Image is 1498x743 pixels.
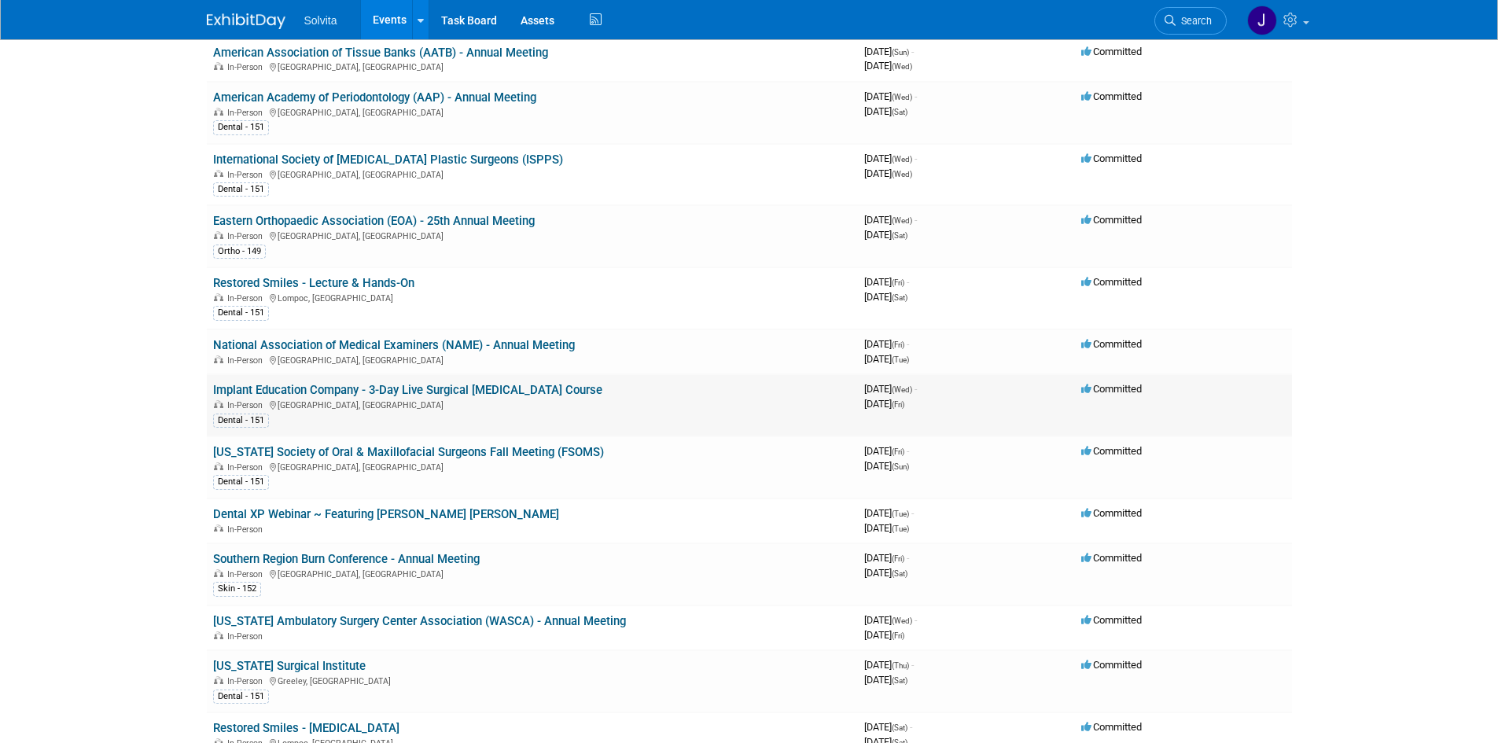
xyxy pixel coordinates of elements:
[892,509,909,518] span: (Tue)
[1081,507,1142,519] span: Committed
[892,569,907,578] span: (Sat)
[864,338,909,350] span: [DATE]
[213,229,852,241] div: [GEOGRAPHIC_DATA], [GEOGRAPHIC_DATA]
[864,614,917,626] span: [DATE]
[214,676,223,684] img: In-Person Event
[213,445,604,459] a: [US_STATE] Society of Oral & Maxillofacial Surgeons Fall Meeting (FSOMS)
[213,721,399,735] a: Restored Smiles - [MEDICAL_DATA]
[227,676,267,686] span: In-Person
[213,475,269,489] div: Dental - 151
[213,567,852,579] div: [GEOGRAPHIC_DATA], [GEOGRAPHIC_DATA]
[892,661,909,670] span: (Thu)
[864,507,914,519] span: [DATE]
[213,167,852,180] div: [GEOGRAPHIC_DATA], [GEOGRAPHIC_DATA]
[213,353,852,366] div: [GEOGRAPHIC_DATA], [GEOGRAPHIC_DATA]
[1081,445,1142,457] span: Committed
[213,105,852,118] div: [GEOGRAPHIC_DATA], [GEOGRAPHIC_DATA]
[213,214,535,228] a: Eastern Orthopaedic Association (EOA) - 25th Annual Meeting
[915,614,917,626] span: -
[214,400,223,408] img: In-Person Event
[227,631,267,642] span: In-Person
[864,445,909,457] span: [DATE]
[864,214,917,226] span: [DATE]
[213,552,480,566] a: Southern Region Burn Conference - Annual Meeting
[892,340,904,349] span: (Fri)
[1081,659,1142,671] span: Committed
[911,46,914,57] span: -
[214,108,223,116] img: In-Person Event
[213,338,575,352] a: National Association of Medical Examiners (NAME) - Annual Meeting
[915,90,917,102] span: -
[304,14,337,27] span: Solvita
[213,414,269,428] div: Dental - 151
[213,383,602,397] a: Implant Education Company - 3-Day Live Surgical [MEDICAL_DATA] Course
[892,278,904,287] span: (Fri)
[227,231,267,241] span: In-Person
[915,383,917,395] span: -
[911,507,914,519] span: -
[907,276,909,288] span: -
[892,293,907,302] span: (Sat)
[892,554,904,563] span: (Fri)
[227,400,267,410] span: In-Person
[1081,552,1142,564] span: Committed
[213,245,266,259] div: Ortho - 149
[214,62,223,70] img: In-Person Event
[864,398,904,410] span: [DATE]
[864,153,917,164] span: [DATE]
[892,231,907,240] span: (Sat)
[207,13,285,29] img: ExhibitDay
[227,524,267,535] span: In-Person
[213,674,852,686] div: Greeley, [GEOGRAPHIC_DATA]
[864,721,912,733] span: [DATE]
[213,398,852,410] div: [GEOGRAPHIC_DATA], [GEOGRAPHIC_DATA]
[227,108,267,118] span: In-Person
[214,355,223,363] img: In-Person Event
[213,460,852,473] div: [GEOGRAPHIC_DATA], [GEOGRAPHIC_DATA]
[227,293,267,303] span: In-Person
[1081,46,1142,57] span: Committed
[892,400,904,409] span: (Fri)
[864,60,912,72] span: [DATE]
[1081,276,1142,288] span: Committed
[864,674,907,686] span: [DATE]
[213,120,269,134] div: Dental - 151
[892,631,904,640] span: (Fri)
[213,306,269,320] div: Dental - 151
[864,90,917,102] span: [DATE]
[227,462,267,473] span: In-Person
[892,676,907,685] span: (Sat)
[1081,721,1142,733] span: Committed
[1154,7,1227,35] a: Search
[892,62,912,71] span: (Wed)
[227,62,267,72] span: In-Person
[864,276,909,288] span: [DATE]
[864,522,909,534] span: [DATE]
[907,445,909,457] span: -
[892,216,912,225] span: (Wed)
[892,108,907,116] span: (Sat)
[892,355,909,364] span: (Tue)
[892,524,909,533] span: (Tue)
[213,46,548,60] a: American Association of Tissue Banks (AATB) - Annual Meeting
[892,385,912,394] span: (Wed)
[864,167,912,179] span: [DATE]
[214,569,223,577] img: In-Person Event
[213,153,563,167] a: International Society of [MEDICAL_DATA] Plastic Surgeons (ISPPS)
[864,659,914,671] span: [DATE]
[214,631,223,639] img: In-Person Event
[892,723,907,732] span: (Sat)
[892,48,909,57] span: (Sun)
[1081,383,1142,395] span: Committed
[915,214,917,226] span: -
[227,569,267,579] span: In-Person
[213,60,852,72] div: [GEOGRAPHIC_DATA], [GEOGRAPHIC_DATA]
[1081,153,1142,164] span: Committed
[864,291,907,303] span: [DATE]
[864,629,904,641] span: [DATE]
[214,524,223,532] img: In-Person Event
[915,153,917,164] span: -
[214,231,223,239] img: In-Person Event
[864,460,909,472] span: [DATE]
[214,170,223,178] img: In-Person Event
